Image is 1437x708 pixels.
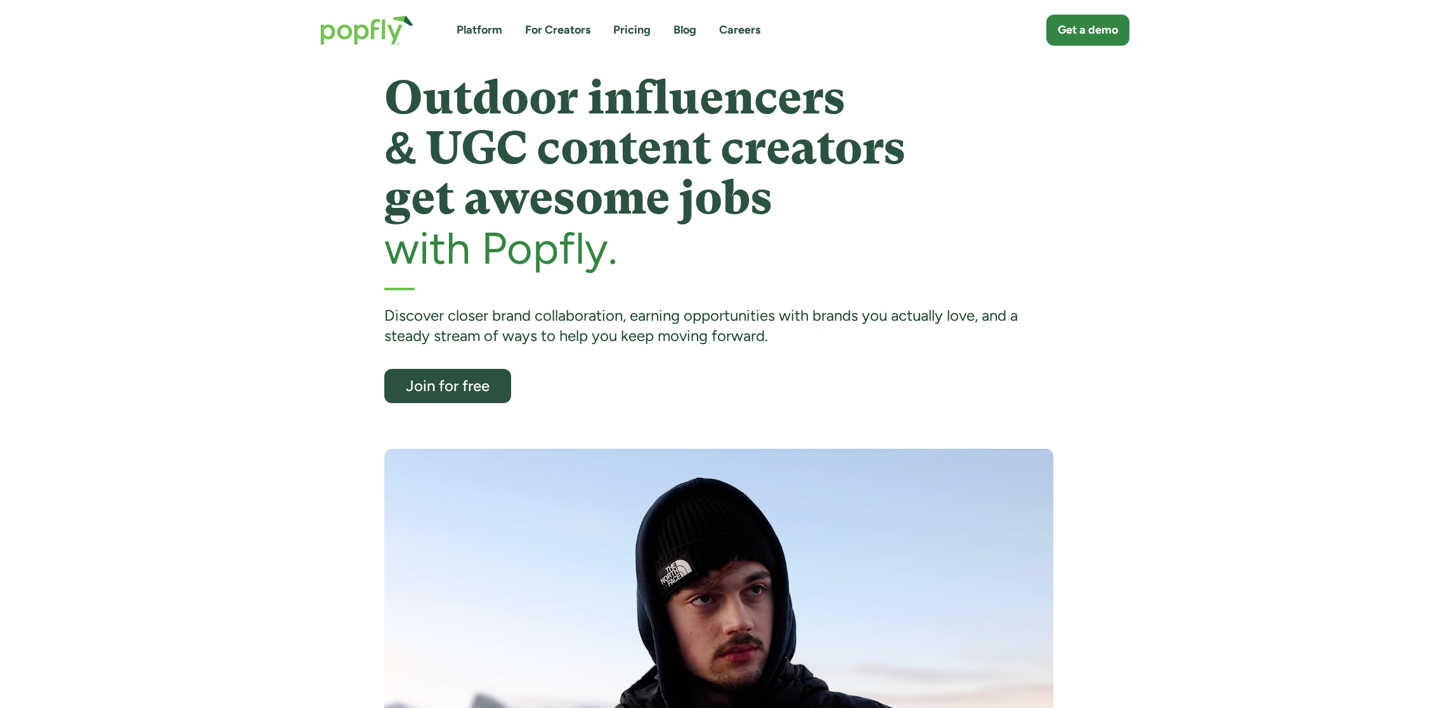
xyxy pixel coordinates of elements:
a: home [308,3,426,58]
a: Platform [457,22,502,38]
a: For Creators [525,22,590,38]
a: Blog [673,22,696,38]
a: Get a demo [1046,15,1129,46]
h1: Outdoor influencers & UGC content creators get awesome jobs [384,73,1053,224]
a: Join for free [384,369,511,403]
a: Careers [719,22,760,38]
div: Discover closer brand collaboration, earning opportunities with brands you actually love, and a s... [384,306,1053,347]
div: Join for free [396,378,500,394]
h2: with Popfly. [384,224,1053,273]
div: Get a demo [1058,22,1118,38]
a: Pricing [613,22,651,38]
